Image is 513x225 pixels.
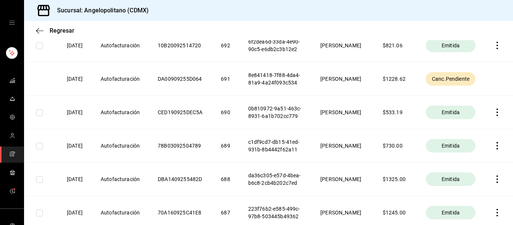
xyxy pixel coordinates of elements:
th: [PERSON_NAME] [311,129,374,162]
span: Emitida [439,175,463,183]
th: $ 821.06 [374,29,417,62]
span: Canc.Pendiente [429,75,472,83]
th: 6f2dea6d-33da-4e90-90c5-e6db2c3b12e2 [239,29,311,62]
th: [DATE] [58,129,92,162]
th: [PERSON_NAME] [311,162,374,196]
th: [DATE] [58,29,92,62]
th: 692 [212,29,239,62]
span: Regresar [50,27,74,34]
th: 689 [212,129,239,162]
th: 10B20092514720 [149,29,212,62]
span: Emitida [439,142,463,149]
th: 78B03092504789 [149,129,212,162]
th: $ 730.00 [374,129,417,162]
th: [PERSON_NAME] [311,29,374,62]
th: 691 [212,62,239,95]
th: c1df9cd7-db15-41ed-931b-8b4442f62a11 [239,129,311,162]
span: Emitida [439,109,463,116]
th: Autofacturación [92,29,149,62]
span: Emitida [439,42,463,49]
th: Autofacturación [92,62,149,95]
h3: Sucursal: Angelopolitano (CDMX) [51,6,149,15]
th: CED190925DEC5A [149,95,212,129]
th: da36c305-e57d-4bea-b6c8-2cb4b202c7ed [239,162,311,196]
span: Emitida [439,209,463,216]
th: 0b810972-9a51-463c-8931-6a1b702cc779 [239,95,311,129]
th: [DATE] [58,62,92,95]
th: 690 [212,95,239,129]
th: DBA1409255482D [149,162,212,196]
th: $ 1325.00 [374,162,417,196]
button: open drawer [9,20,15,26]
th: [DATE] [58,162,92,196]
th: $ 533.19 [374,95,417,129]
th: DA00909255D064 [149,62,212,95]
th: Autofacturación [92,95,149,129]
th: [PERSON_NAME] [311,95,374,129]
th: Autofacturación [92,162,149,196]
th: 688 [212,162,239,196]
th: [DATE] [58,95,92,129]
th: 8e841418-7f88-4da4-81a9-4a24f093c534 [239,62,311,95]
th: Autofacturación [92,129,149,162]
th: $ 1228.62 [374,62,417,95]
button: Regresar [36,27,74,34]
th: [PERSON_NAME] [311,62,374,95]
